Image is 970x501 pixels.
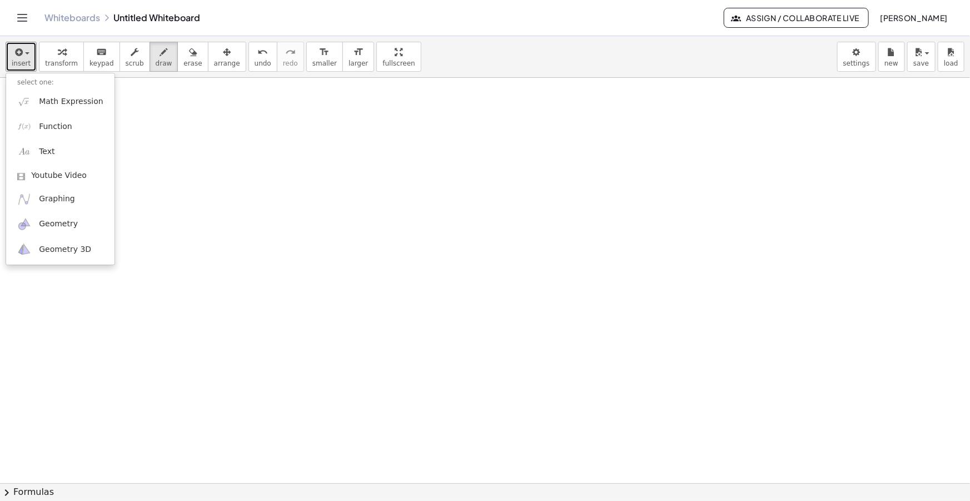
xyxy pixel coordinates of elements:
button: undoundo [248,42,277,72]
button: transform [39,42,84,72]
i: format_size [319,46,330,59]
span: keypad [89,59,114,67]
span: transform [45,59,78,67]
span: Math Expression [39,96,103,107]
span: [PERSON_NAME] [880,13,948,23]
a: Text [6,139,115,164]
button: Assign / Collaborate Live [724,8,869,28]
span: undo [255,59,271,67]
button: draw [150,42,178,72]
img: ggb-graphing.svg [17,192,31,206]
button: format_sizelarger [342,42,374,72]
a: Youtube Video [6,165,115,187]
span: fullscreen [382,59,415,67]
span: larger [349,59,368,67]
i: undo [257,46,268,59]
span: insert [12,59,31,67]
i: redo [285,46,296,59]
button: Toggle navigation [13,9,31,27]
span: save [913,59,929,67]
span: Assign / Collaborate Live [733,13,859,23]
button: save [907,42,936,72]
button: arrange [208,42,246,72]
button: erase [177,42,208,72]
button: insert [6,42,37,72]
span: draw [156,59,172,67]
a: Geometry 3D [6,237,115,262]
span: scrub [126,59,144,67]
img: Aa.png [17,145,31,158]
button: fullscreen [376,42,421,72]
span: new [884,59,898,67]
span: arrange [214,59,240,67]
a: Function [6,114,115,139]
span: smaller [312,59,337,67]
button: settings [837,42,876,72]
i: keyboard [96,46,107,59]
span: load [944,59,958,67]
span: Text [39,146,54,157]
button: new [878,42,905,72]
i: format_size [353,46,364,59]
a: Geometry [6,212,115,237]
span: Function [39,121,72,132]
button: format_sizesmaller [306,42,343,72]
a: Math Expression [6,89,115,114]
span: erase [183,59,202,67]
img: ggb-geometry.svg [17,217,31,231]
span: Graphing [39,194,75,205]
button: load [938,42,964,72]
button: [PERSON_NAME] [871,8,957,28]
a: Graphing [6,187,115,212]
span: settings [843,59,870,67]
img: f_x.png [17,120,31,133]
img: ggb-3d.svg [17,242,31,256]
span: Geometry [39,219,78,230]
button: redoredo [277,42,304,72]
span: Youtube Video [31,170,87,181]
span: redo [283,59,298,67]
li: select one: [6,76,115,89]
a: Whiteboards [44,12,100,23]
img: sqrt_x.png [17,95,31,108]
button: scrub [120,42,150,72]
span: Geometry 3D [39,244,91,255]
button: keyboardkeypad [83,42,120,72]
